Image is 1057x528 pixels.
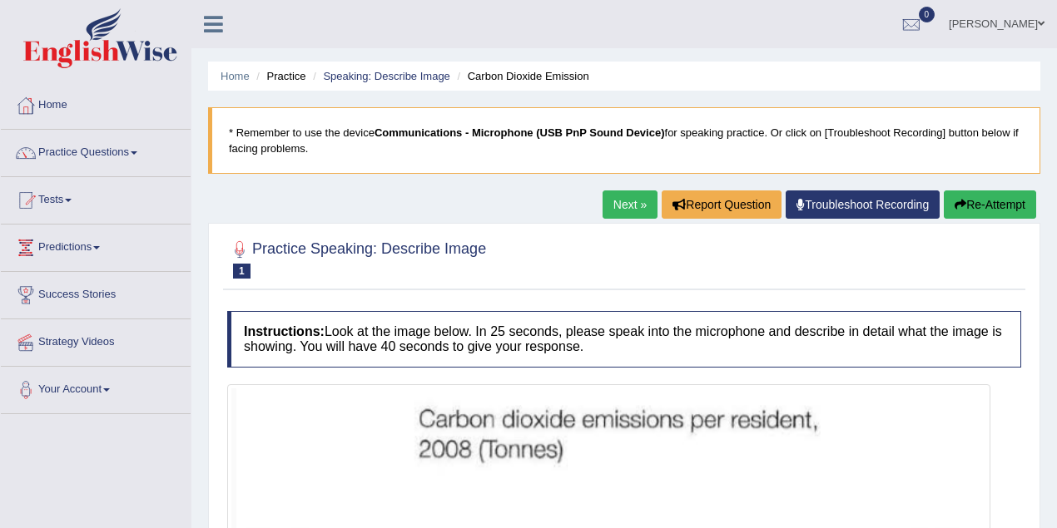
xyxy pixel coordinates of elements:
[1,225,191,266] a: Predictions
[244,324,325,338] b: Instructions:
[786,190,940,219] a: Troubleshoot Recording
[323,70,449,82] a: Speaking: Describe Image
[603,190,658,219] a: Next »
[227,311,1021,367] h4: Look at the image below. In 25 seconds, please speak into the microphone and describe in detail w...
[221,70,250,82] a: Home
[1,130,191,171] a: Practice Questions
[1,319,191,361] a: Strategy Videos
[1,82,191,124] a: Home
[208,107,1040,174] blockquote: * Remember to use the device for speaking practice. Or click on [Troubleshoot Recording] button b...
[1,177,191,219] a: Tests
[919,7,935,22] span: 0
[944,190,1036,219] button: Re-Attempt
[1,367,191,408] a: Your Account
[233,264,251,279] span: 1
[453,68,588,84] li: Carbon Dioxide Emission
[662,190,782,219] button: Report Question
[227,237,486,279] h2: Practice Speaking: Describe Image
[252,68,305,84] li: Practice
[1,272,191,313] a: Success Stories
[375,126,665,139] b: Communications - Microphone (USB PnP Sound Device)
